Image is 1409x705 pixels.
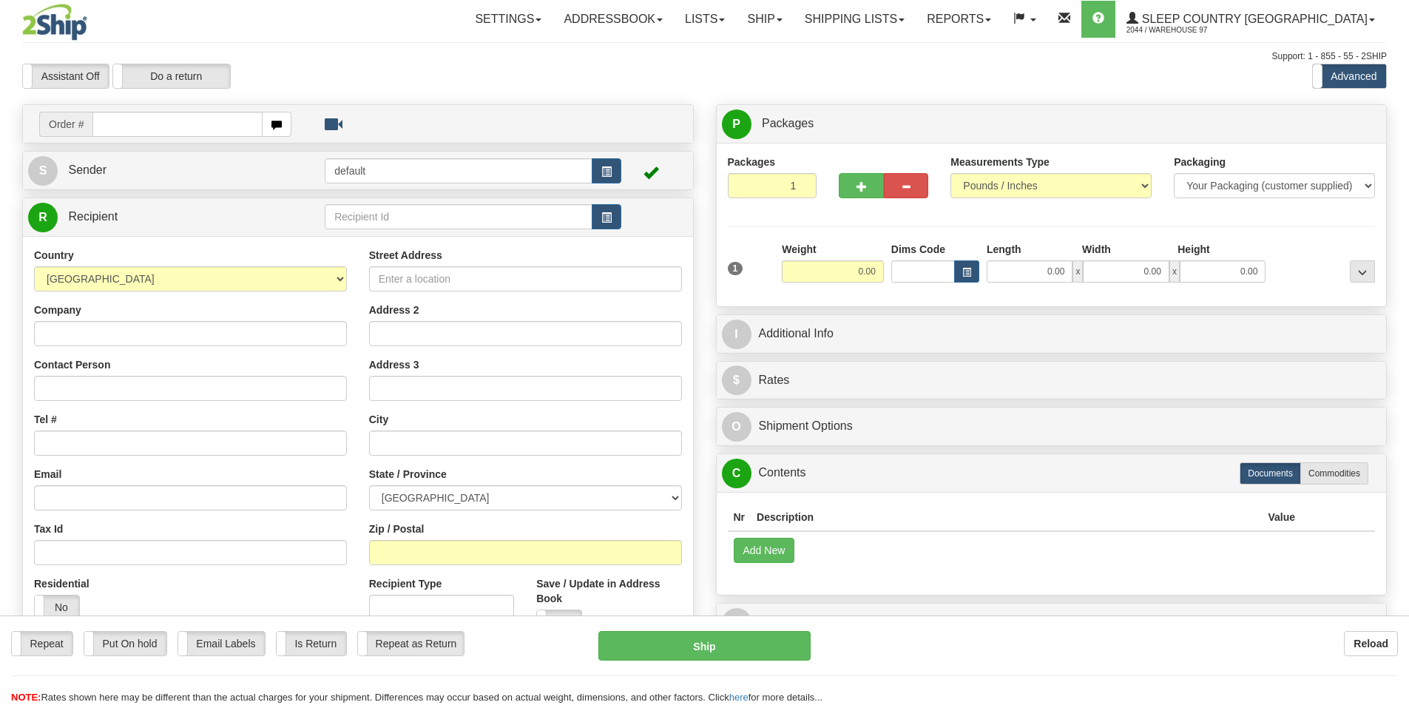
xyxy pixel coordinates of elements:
[464,1,553,38] a: Settings
[22,4,87,41] img: logo2044.jpg
[950,155,1050,169] label: Measurements Type
[536,576,681,606] label: Save / Update in Address Book
[1115,1,1386,38] a: Sleep Country [GEOGRAPHIC_DATA] 2044 / Warehouse 97
[916,1,1002,38] a: Reports
[722,320,751,349] span: I
[794,1,916,38] a: Shipping lists
[34,576,89,591] label: Residential
[537,610,581,634] label: No
[728,262,743,275] span: 1
[1240,462,1301,485] label: Documents
[34,357,110,372] label: Contact Person
[34,412,57,427] label: Tel #
[369,576,442,591] label: Recipient Type
[1262,504,1301,531] th: Value
[34,248,74,263] label: Country
[734,538,795,563] button: Add New
[1177,242,1210,257] label: Height
[722,319,1382,349] a: IAdditional Info
[277,632,346,655] label: Is Return
[369,266,682,291] input: Enter a location
[782,242,816,257] label: Weight
[1313,64,1386,88] label: Advanced
[728,155,776,169] label: Packages
[28,202,292,232] a: R Recipient
[34,303,81,317] label: Company
[369,467,447,482] label: State / Province
[28,203,58,232] span: R
[358,632,464,655] label: Repeat as Return
[35,596,79,619] label: No
[728,504,751,531] th: Nr
[23,64,109,88] label: Assistant Off
[369,303,419,317] label: Address 2
[325,158,592,183] input: Sender Id
[369,412,388,427] label: City
[722,365,751,395] span: $
[22,50,1387,63] div: Support: 1 - 855 - 55 - 2SHIP
[1169,260,1180,283] span: x
[11,692,41,703] span: NOTE:
[736,1,793,38] a: Ship
[34,467,61,482] label: Email
[325,204,592,229] input: Recipient Id
[722,459,751,488] span: C
[729,692,749,703] a: here
[762,117,814,129] span: Packages
[68,163,107,176] span: Sender
[1174,155,1226,169] label: Packaging
[891,242,945,257] label: Dims Code
[722,109,1382,139] a: P Packages
[369,522,425,536] label: Zip / Postal
[1375,277,1408,428] iframe: chat widget
[722,458,1382,488] a: CContents
[722,365,1382,396] a: $Rates
[369,357,419,372] label: Address 3
[598,631,811,661] button: Ship
[553,1,674,38] a: Addressbook
[1300,462,1368,485] label: Commodities
[1350,260,1375,283] div: ...
[84,632,166,655] label: Put On hold
[722,109,751,139] span: P
[178,632,265,655] label: Email Labels
[68,210,118,223] span: Recipient
[28,156,58,186] span: S
[751,504,1262,531] th: Description
[12,632,72,655] label: Repeat
[674,1,736,38] a: Lists
[28,155,325,186] a: S Sender
[1354,638,1388,650] b: Reload
[722,412,751,442] span: O
[1072,260,1083,283] span: x
[1082,242,1111,257] label: Width
[113,64,230,88] label: Do a return
[722,607,1382,638] a: RReturn Shipment
[1344,631,1398,656] button: Reload
[987,242,1021,257] label: Length
[1138,13,1368,25] span: Sleep Country [GEOGRAPHIC_DATA]
[1126,23,1237,38] span: 2044 / Warehouse 97
[369,248,442,263] label: Street Address
[39,112,92,137] span: Order #
[722,411,1382,442] a: OShipment Options
[722,608,751,638] span: R
[34,522,63,536] label: Tax Id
